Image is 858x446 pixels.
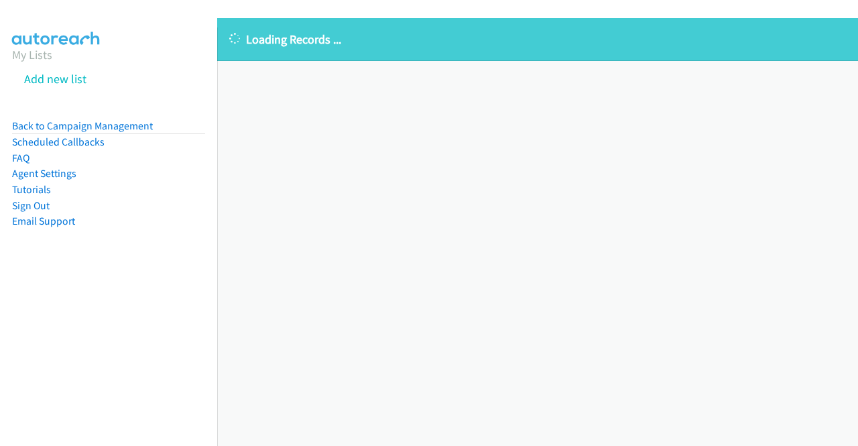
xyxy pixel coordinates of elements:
a: Email Support [12,215,75,227]
a: FAQ [12,152,29,164]
p: Loading Records ... [229,30,846,48]
a: Scheduled Callbacks [12,135,105,148]
a: Add new list [24,71,86,87]
a: Tutorials [12,183,51,196]
a: Back to Campaign Management [12,119,153,132]
a: Sign Out [12,199,50,212]
a: Agent Settings [12,167,76,180]
a: My Lists [12,47,52,62]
